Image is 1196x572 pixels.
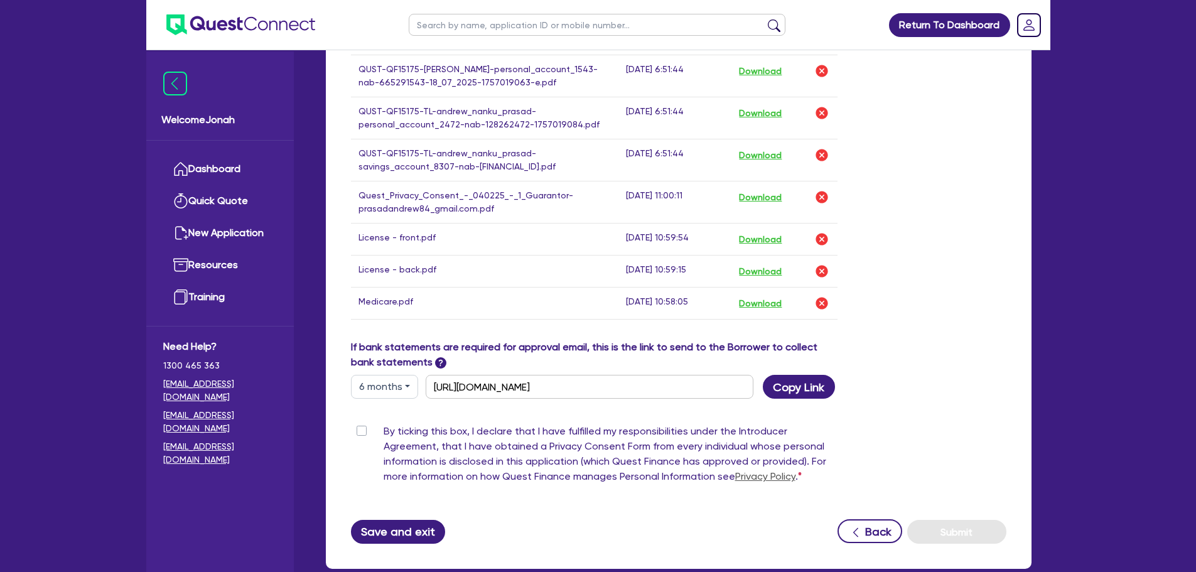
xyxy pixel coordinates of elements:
button: Download [738,105,782,121]
img: delete-icon [814,63,829,78]
button: Download [738,263,782,279]
td: [DATE] 6:51:44 [618,55,731,97]
td: [DATE] 10:58:05 [618,288,731,320]
span: Need Help? [163,339,277,354]
td: QUST-QF15175-TL-andrew_nanku_prasad-personal_account_2472-nab-128262472-1757019084.pdf [351,97,619,139]
td: QUST-QF15175-TL-andrew_nanku_prasad-savings_account_8307-nab-[FINANCIAL_ID].pdf [351,139,619,181]
button: Download [738,147,782,163]
td: License - front.pdf [351,224,619,256]
span: ? [435,357,446,369]
a: Return To Dashboard [889,13,1010,37]
span: Welcome Jonah [161,112,279,127]
img: quest-connect-logo-blue [166,14,315,35]
label: By ticking this box, I declare that I have fulfilled my responsibilities under the Introducer Agr... [384,424,838,489]
img: delete-icon [814,264,829,279]
td: [DATE] 10:59:54 [618,224,731,256]
td: License - back.pdf [351,256,619,288]
img: delete-icon [814,190,829,205]
td: [DATE] 10:59:15 [618,256,731,288]
a: [EMAIL_ADDRESS][DOMAIN_NAME] [163,409,277,435]
a: [EMAIL_ADDRESS][DOMAIN_NAME] [163,377,277,404]
img: resources [173,257,188,273]
img: delete-icon [814,232,829,247]
span: 1300 465 363 [163,359,277,372]
a: [EMAIL_ADDRESS][DOMAIN_NAME] [163,440,277,467]
button: Save and exit [351,520,446,544]
button: Download [738,231,782,247]
img: quick-quote [173,193,188,208]
button: Back [838,519,902,543]
a: Privacy Policy [735,470,795,482]
img: delete-icon [814,296,829,311]
a: Dashboard [163,153,277,185]
td: Medicare.pdf [351,288,619,320]
a: Resources [163,249,277,281]
img: new-application [173,225,188,240]
img: delete-icon [814,105,829,121]
button: Submit [907,520,1006,544]
img: icon-menu-close [163,72,187,95]
button: Download [738,189,782,205]
button: Dropdown toggle [351,375,418,399]
button: Download [738,295,782,311]
td: [DATE] 11:00:11 [618,181,731,224]
label: If bank statements are required for approval email, this is the link to send to the Borrower to c... [351,340,838,370]
a: New Application [163,217,277,249]
td: Quest_Privacy_Consent_-_040225_-_1_Guarantor-prasadandrew84_gmail.com.pdf [351,181,619,224]
td: [DATE] 6:51:44 [618,139,731,181]
button: Copy Link [763,375,835,399]
td: QUST-QF15175-[PERSON_NAME]-personal_account_1543-nab-665291543-18_07_2025-1757019063-e.pdf [351,55,619,97]
a: Dropdown toggle [1013,9,1045,41]
input: Search by name, application ID or mobile number... [409,14,785,36]
a: Quick Quote [163,185,277,217]
img: delete-icon [814,148,829,163]
td: [DATE] 6:51:44 [618,97,731,139]
a: Training [163,281,277,313]
button: Download [738,63,782,79]
img: training [173,289,188,305]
